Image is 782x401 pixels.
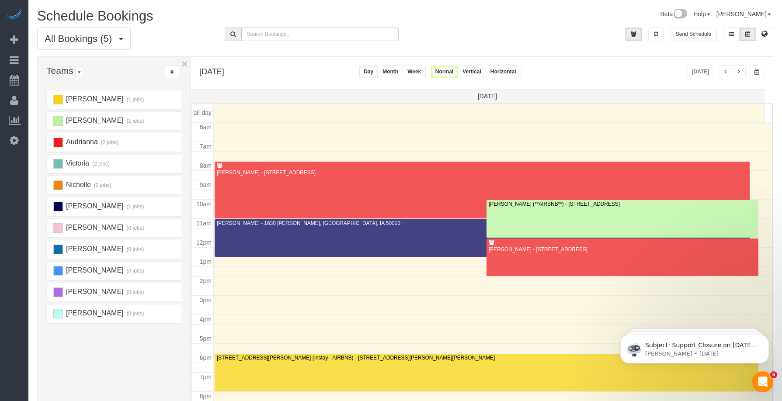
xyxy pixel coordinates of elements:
iframe: Intercom live chat [752,371,773,392]
span: [PERSON_NAME] [65,95,123,103]
button: Vertical [458,66,486,78]
div: [PERSON_NAME] - [STREET_ADDRESS] [488,246,757,253]
img: New interface [673,9,687,20]
span: [PERSON_NAME] [65,266,123,274]
div: [PERSON_NAME] - 1630 [PERSON_NAME], [GEOGRAPHIC_DATA], IA 50010 [216,220,748,227]
button: All Bookings (5) [37,28,131,50]
small: (0 jobs) [125,311,144,317]
small: (0 jobs) [125,225,144,231]
div: [PERSON_NAME] (**AIRBNB**) - [STREET_ADDRESS] [488,201,757,207]
span: [PERSON_NAME] [65,288,123,295]
small: (0 jobs) [125,289,144,295]
span: 11am [196,220,212,227]
span: 2pm [200,277,212,284]
small: (2 jobs) [100,139,118,145]
a: Beta [660,10,687,17]
div: ... [165,66,179,79]
span: 7pm [200,373,212,380]
h2: [DATE] [199,66,224,76]
button: Week [403,66,426,78]
span: 8pm [200,393,212,400]
span: 5pm [200,335,212,342]
small: (1 jobs) [125,118,144,124]
span: 6pm [200,354,212,361]
span: 7am [200,143,212,150]
small: (0 jobs) [93,182,111,188]
span: [PERSON_NAME] [65,224,123,231]
a: [PERSON_NAME] [716,10,771,17]
span: 1pm [200,258,212,265]
span: Schedule Bookings [37,8,153,24]
span: All Bookings (5) [45,33,116,44]
small: (0 jobs) [125,246,144,252]
button: Normal [431,66,458,78]
small: (0 jobs) [125,268,144,274]
small: (1 jobs) [125,97,144,103]
span: Victoria [65,159,89,167]
span: 8am [200,162,212,169]
button: Send Schedule [670,28,717,41]
span: [PERSON_NAME] [65,202,123,210]
span: 3pm [200,297,212,304]
span: all-day [194,109,212,116]
div: [PERSON_NAME] - [STREET_ADDRESS] [216,169,748,176]
button: Horizontal [486,66,521,78]
span: 6am [200,124,212,131]
span: 12pm [196,239,212,246]
span: 9am [200,181,212,188]
span: Audrianna [65,138,97,145]
a: Help [693,10,710,17]
span: [DATE] [478,93,497,100]
span: Nicholle [65,181,90,188]
span: 5 [770,371,777,378]
span: [PERSON_NAME] [65,245,123,252]
button: Day [359,66,378,78]
iframe: Intercom notifications message [607,316,782,377]
input: Search Bookings.. [241,28,399,41]
span: Subject: Support Closure on [DATE] Hey Everyone: Automaid Support will be closed [DATE][DATE] in ... [38,25,150,162]
small: (1 jobs) [125,204,144,210]
span: 4pm [200,316,212,323]
button: × [181,58,188,69]
span: [PERSON_NAME] [65,309,123,317]
img: Automaid Logo [5,9,23,21]
p: Message from Ellie, sent 6w ago [38,34,151,41]
span: 10am [196,200,212,207]
small: (2 jobs) [91,161,110,167]
span: Teams [46,66,73,76]
div: [STREET_ADDRESS][PERSON_NAME] (Instay - AIRBNB) - [STREET_ADDRESS][PERSON_NAME][PERSON_NAME] [216,355,757,361]
span: [PERSON_NAME] [65,117,123,124]
button: [DATE] [687,66,714,78]
button: Month [378,66,403,78]
i: Sort Teams [170,69,174,75]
